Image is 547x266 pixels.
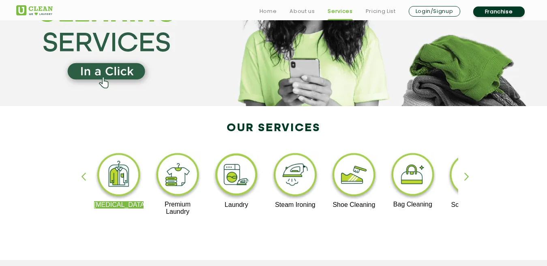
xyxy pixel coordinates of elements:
[94,151,144,201] img: dry_cleaning_11zon.webp
[329,151,379,201] img: shoe_cleaning_11zon.webp
[473,6,525,17] a: Franchise
[153,151,203,201] img: premium_laundry_cleaning_11zon.webp
[329,201,379,209] p: Shoe Cleaning
[290,6,315,16] a: About us
[270,201,320,209] p: Steam Ironing
[446,151,496,201] img: sofa_cleaning_11zon.webp
[16,5,53,15] img: UClean Laundry and Dry Cleaning
[409,6,460,17] a: Login/Signup
[153,201,203,215] p: Premium Laundry
[212,151,262,201] img: laundry_cleaning_11zon.webp
[388,201,438,208] p: Bag Cleaning
[270,151,320,201] img: steam_ironing_11zon.webp
[446,201,496,209] p: Sofa Cleaning
[94,201,144,209] p: [MEDICAL_DATA]
[260,6,277,16] a: Home
[388,151,438,201] img: bag_cleaning_11zon.webp
[328,6,352,16] a: Services
[366,6,396,16] a: Pricing List
[212,201,262,209] p: Laundry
